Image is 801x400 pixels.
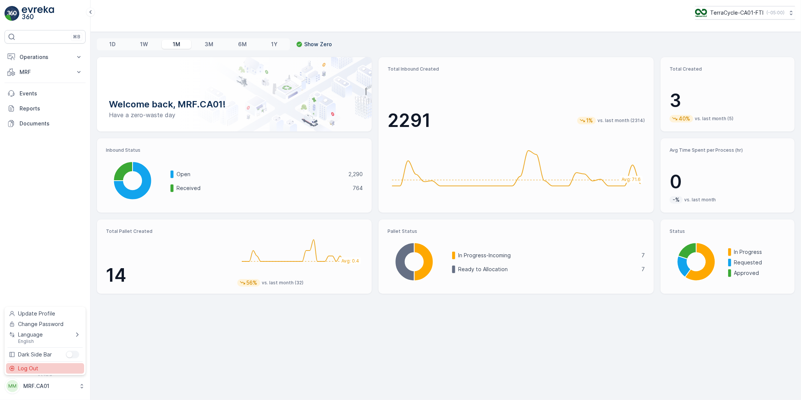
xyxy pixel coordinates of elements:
[304,41,332,48] p: Show Zero
[18,331,43,338] span: Language
[18,320,63,328] span: Change Password
[670,228,786,234] p: Status
[670,171,786,193] p: 0
[388,66,644,72] p: Total Inbound Created
[106,228,231,234] p: Total Pallet Created
[670,89,786,112] p: 3
[458,252,636,259] p: In Progress-Incoming
[710,9,763,17] p: TerraCycle-CA01-FTI
[20,90,83,97] p: Events
[678,115,691,122] p: 40%
[106,264,231,287] p: 14
[176,171,344,178] p: Open
[20,53,71,61] p: Operations
[353,184,363,192] p: 764
[5,65,86,80] button: MRF
[20,105,83,112] p: Reports
[18,338,43,344] span: English
[18,351,52,358] span: Dark Side Bar
[18,310,55,317] span: Update Profile
[5,101,86,116] a: Reports
[388,109,431,132] p: 2291
[641,266,645,273] p: 7
[18,365,38,372] span: Log Out
[734,248,786,256] p: In Progress
[695,9,707,17] img: TC_BVHiTW6.png
[176,184,348,192] p: Received
[348,171,363,178] p: 2,290
[5,6,20,21] img: logo
[684,197,716,203] p: vs. last month
[109,110,360,119] p: Have a zero-waste day
[140,41,148,48] p: 1W
[22,6,54,21] img: logo_light-DOdMpM7g.png
[597,118,645,124] p: vs. last month (2314)
[585,117,594,124] p: 1%
[670,66,786,72] p: Total Created
[695,6,795,20] button: TerraCycle-CA01-FTI(-05:00)
[766,10,784,16] p: ( -05:00 )
[5,86,86,101] a: Events
[173,41,180,48] p: 1M
[5,378,86,394] button: MMMRF.CA01
[20,68,71,76] p: MRF
[109,98,360,110] p: Welcome back, MRF.CA01!
[5,372,86,377] span: v 1.49.0
[695,116,734,122] p: vs. last month (5)
[5,116,86,131] a: Documents
[388,228,644,234] p: Pallet Status
[641,252,645,259] p: 7
[109,41,116,48] p: 1D
[238,41,247,48] p: 6M
[73,34,80,40] p: ⌘B
[5,307,86,375] ul: Menu
[262,280,303,286] p: vs. last month (32)
[734,259,786,266] p: Requested
[246,279,258,287] p: 56%
[672,196,680,204] p: -%
[271,41,278,48] p: 1Y
[734,269,786,277] p: Approved
[205,41,213,48] p: 3M
[670,147,786,153] p: Avg Time Spent per Process (hr)
[20,120,83,127] p: Documents
[23,382,75,390] p: MRF.CA01
[106,147,363,153] p: Inbound Status
[458,266,636,273] p: Ready to Allocation
[5,50,86,65] button: Operations
[6,380,18,392] div: MM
